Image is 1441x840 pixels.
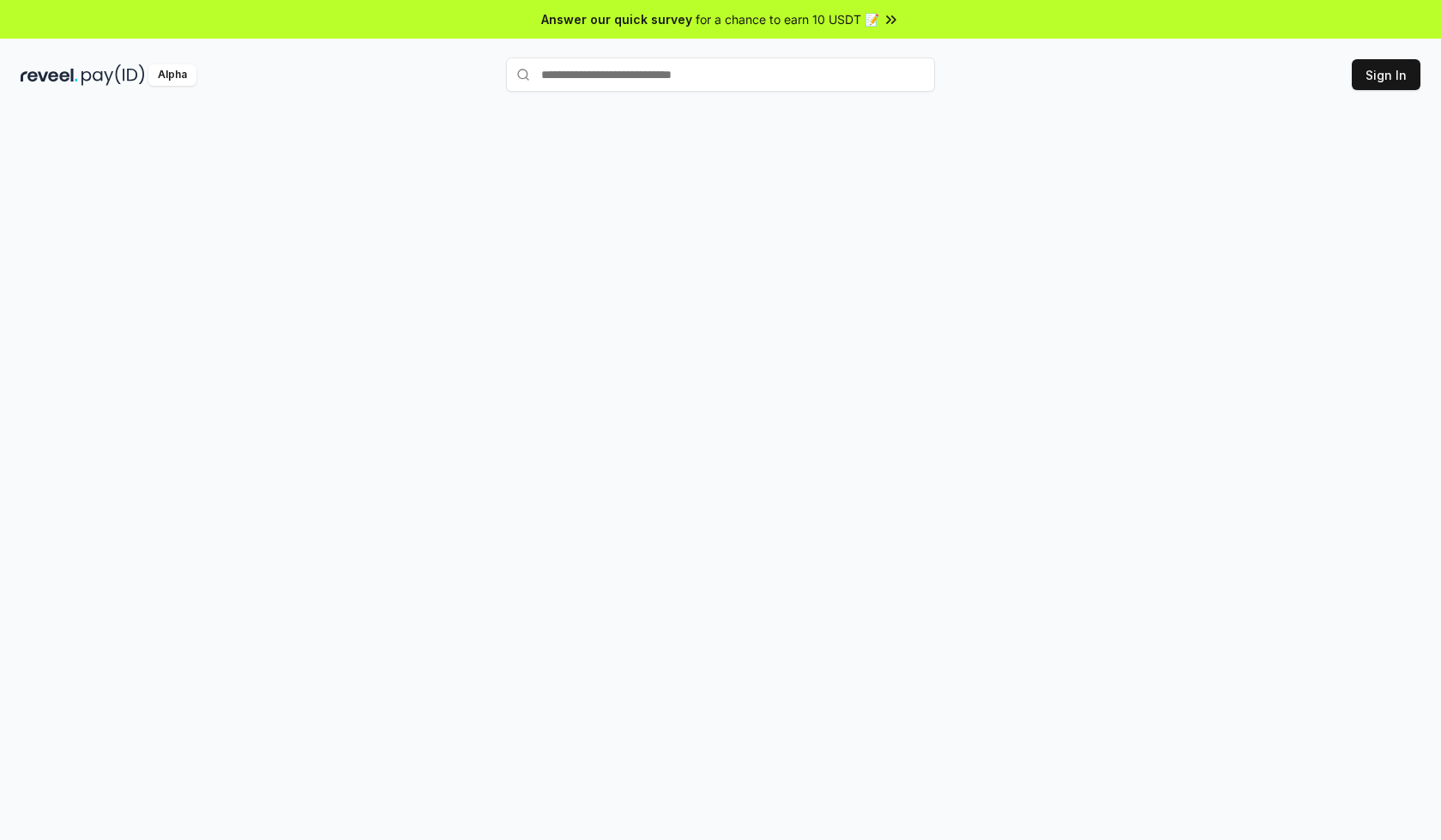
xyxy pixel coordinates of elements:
[541,10,692,28] span: Answer our quick survey
[696,10,879,28] span: for a chance to earn 10 USDT 📝
[81,64,145,86] img: pay_id
[21,64,78,86] img: reveel_dark
[1352,59,1420,90] button: Sign In
[148,64,196,86] div: Alpha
